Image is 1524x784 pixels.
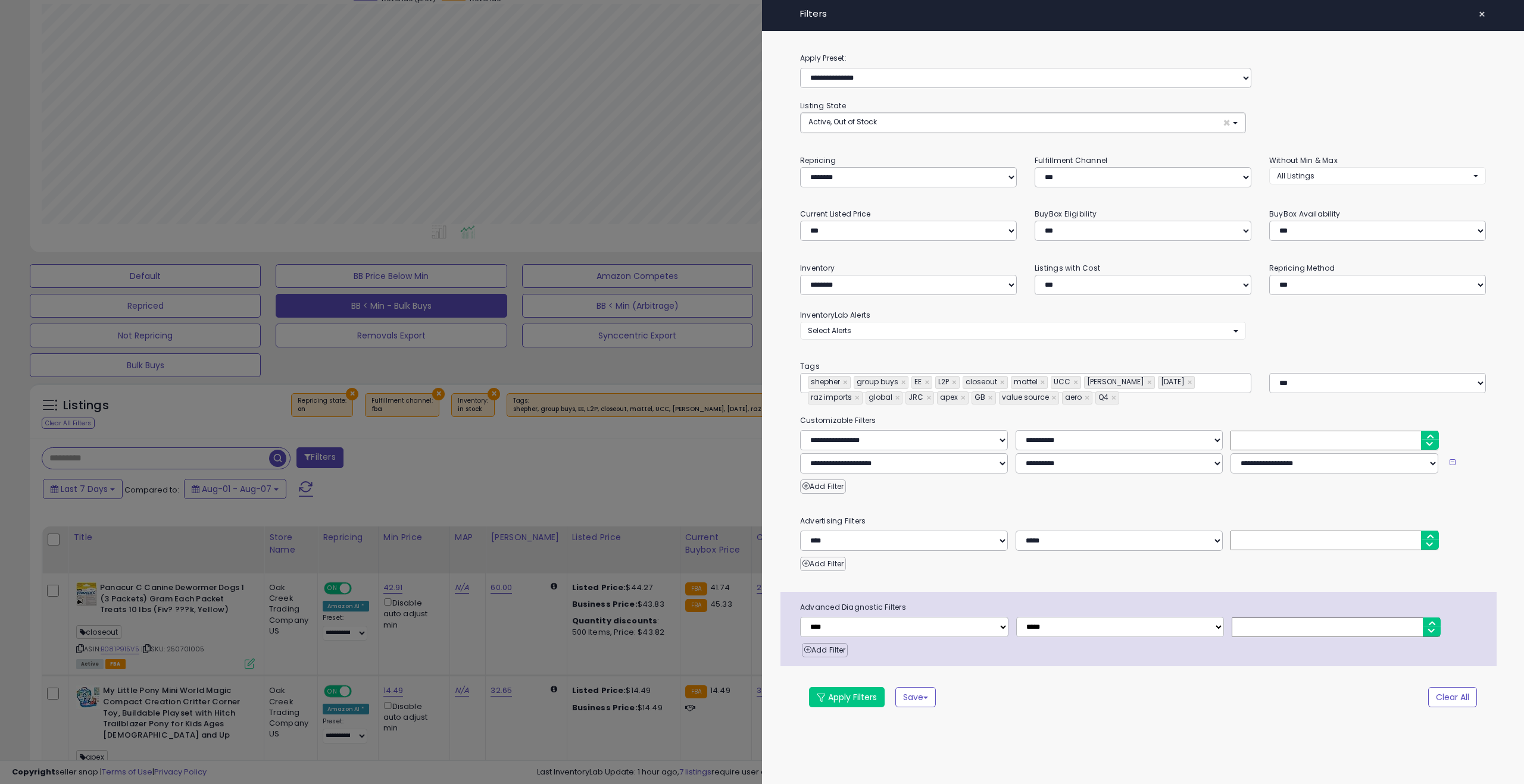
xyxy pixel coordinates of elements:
[1223,117,1231,129] span: ×
[925,377,932,388] a: ×
[1011,377,1038,387] span: mattel
[1051,377,1070,387] span: UCC
[1269,167,1486,184] button: All Listings
[961,392,968,404] a: ×
[800,479,846,494] button: Add Filter
[800,322,1246,339] button: Select Alerts
[808,117,877,127] span: Active, Out of Stock
[800,209,870,219] small: Current Listed Price
[800,557,846,571] button: Add Filter
[1063,392,1082,402] span: aero
[938,392,958,402] span: apex
[809,687,885,707] button: Apply Filters
[1277,171,1314,181] span: All Listings
[800,155,836,165] small: Repricing
[1000,377,1007,388] a: ×
[855,392,862,404] a: ×
[926,392,933,404] a: ×
[1147,377,1154,388] a: ×
[1052,392,1059,404] a: ×
[1473,6,1491,23] button: ×
[1000,392,1049,402] span: value source
[800,101,846,111] small: Listing State
[801,113,1245,133] button: Active, Out of Stock ×
[1096,392,1108,402] span: Q4
[1041,377,1048,388] a: ×
[808,392,852,402] span: raz imports
[800,9,1486,19] h4: Filters
[1269,209,1340,219] small: BuyBox Availability
[901,377,908,388] a: ×
[1035,263,1100,273] small: Listings with Cost
[808,377,840,387] span: shepher
[1158,377,1185,387] span: [DATE]
[1085,377,1144,387] span: [PERSON_NAME]
[952,377,959,388] a: ×
[800,263,835,273] small: Inventory
[988,392,995,404] a: ×
[791,52,1495,65] label: Apply Preset:
[1269,263,1335,273] small: Repricing Method
[1035,209,1097,219] small: BuyBox Eligibility
[1188,377,1195,388] a: ×
[1035,155,1107,165] small: Fulfillment Channel
[791,515,1495,528] small: Advertising Filters
[1085,392,1092,404] a: ×
[800,310,870,320] small: InventoryLab Alerts
[1073,377,1080,388] a: ×
[843,377,850,388] a: ×
[1269,155,1338,165] small: Without Min & Max
[963,377,997,387] span: closeout
[936,377,949,387] span: L2P
[802,643,848,657] button: Add Filter
[895,687,936,707] button: Save
[1111,392,1119,404] a: ×
[895,392,902,404] a: ×
[972,392,985,402] span: GB
[854,377,898,387] span: group buys
[866,392,892,402] span: global
[808,325,851,335] span: Select Alerts
[1478,6,1486,23] span: ×
[791,414,1495,427] small: Customizable Filters
[1428,687,1477,707] button: Clear All
[791,601,1497,614] span: Advanced Diagnostic Filters
[906,392,923,402] span: JRC
[912,377,922,387] span: EE
[791,360,1495,373] small: Tags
